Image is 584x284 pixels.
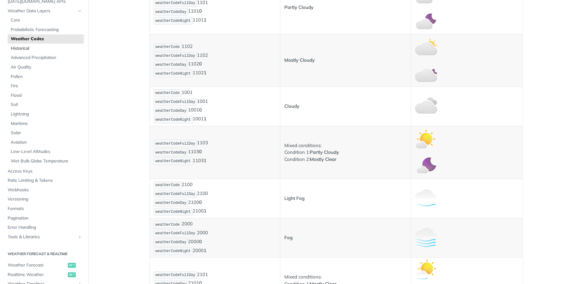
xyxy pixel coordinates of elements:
[154,181,276,216] p: 2100 2100 2100 2100
[8,16,84,25] a: Core
[8,25,84,34] a: Probabilistic Forecasting
[415,36,437,58] img: mostly_cloudy_day
[5,167,84,176] a: Access Keys
[8,224,82,231] span: Error Handling
[204,208,206,214] strong: 1
[156,63,186,67] span: weatherCodeDay
[415,70,437,76] span: Expand image
[11,27,82,33] span: Probabilistic Forecasting
[199,149,202,155] strong: 0
[415,267,437,273] span: Expand image
[8,110,84,119] a: Lightning
[156,118,191,122] span: weatherCodeNight
[11,17,82,23] span: Core
[154,220,276,255] p: 2000 2000 2000 2000
[284,195,305,201] strong: Light Fog
[8,168,82,174] span: Access Keys
[156,249,191,253] span: weatherCodeNight
[415,63,437,85] img: mostly_cloudy_night
[284,103,299,109] strong: Cloudy
[11,36,82,42] span: Weather Codes
[11,74,82,80] span: Pollen
[8,72,84,81] a: Pollen
[8,119,84,128] a: Maritime
[310,156,336,162] strong: Mostly Clear
[204,247,206,253] strong: 1
[156,10,186,14] span: weatherCodeDay
[156,192,195,196] span: weatherCodeFullDay
[156,19,191,23] span: weatherCodeNight
[156,150,186,155] span: weatherCodeDay
[415,188,437,210] img: light_fog
[8,234,76,240] span: Tools & Libraries
[284,4,313,10] strong: Partly Cloudy
[156,240,186,244] span: weatherCodeDay
[11,64,82,70] span: Air Quality
[156,159,191,163] span: weatherCodeNight
[5,195,84,204] a: Versioning
[5,251,84,257] h2: Weather Forecast & realtime
[8,53,84,62] a: Advanced Precipitation
[156,100,195,104] span: weatherCodeFullDay
[8,206,82,212] span: Formats
[154,89,276,124] p: 1001 1001 1001 1001
[199,199,202,205] strong: 0
[68,272,76,277] span: get
[5,6,84,16] a: Weather Data LayersHide subpages for Weather Data Layers
[415,234,437,240] span: Expand image
[11,149,82,155] span: Low-Level Altitudes
[8,215,82,221] span: Pagination
[8,81,84,91] a: Fire
[415,10,437,32] img: partly_cloudy_night
[8,44,84,53] a: Historical
[11,83,82,89] span: Fire
[284,235,293,240] strong: Fog
[415,128,437,150] img: mostly_clear_day
[11,102,82,108] span: Soil
[415,18,437,23] span: Expand image
[8,138,84,147] a: Aviation
[156,201,186,205] span: weatherCodeDay
[156,210,191,214] span: weatherCodeNight
[8,63,84,72] a: Air Quality
[11,111,82,117] span: Lightning
[5,204,84,213] a: Formats
[5,223,84,232] a: Error Handling
[310,149,339,155] strong: Partly Cloudy
[8,100,84,109] a: Soil
[11,45,82,52] span: Historical
[415,162,437,168] span: Expand image
[5,270,84,279] a: Realtime Weatherget
[8,262,66,268] span: Weather Forecast
[11,121,82,127] span: Maritime
[204,116,206,122] strong: 1
[5,232,84,242] a: Tools & LibrariesShow subpages for Tools & Libraries
[415,227,437,249] img: fog
[415,155,437,177] img: mostly_clear_night
[5,176,84,185] a: Rate Limiting & Tokens
[5,261,84,270] a: Weather Forecastget
[8,177,82,184] span: Rate Limiting & Tokens
[415,95,437,117] img: cloudy
[156,72,191,76] span: weatherCodeNight
[284,57,315,63] strong: Mostly Cloudy
[415,259,437,282] img: mostly_clear_light_fog_day
[415,195,437,201] span: Expand image
[204,70,206,76] strong: 1
[8,157,84,166] a: Wet Bulb Globe Temperature
[156,142,195,146] span: weatherCodeFullDay
[156,231,195,235] span: weatherCodeFullDay
[156,109,186,113] span: weatherCodeDay
[8,8,76,14] span: Weather Data Layers
[156,223,180,227] span: weatherCode
[8,187,82,193] span: Webhooks
[77,9,82,14] button: Hide subpages for Weather Data Layers
[77,235,82,239] button: Show subpages for Tools & Libraries
[156,45,180,49] span: weatherCode
[5,214,84,223] a: Pagination
[8,272,66,278] span: Realtime Weather
[11,55,82,61] span: Advanced Precipitation
[8,34,84,44] a: Weather Codes
[156,54,195,58] span: weatherCodeFullDay
[199,61,202,67] strong: 0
